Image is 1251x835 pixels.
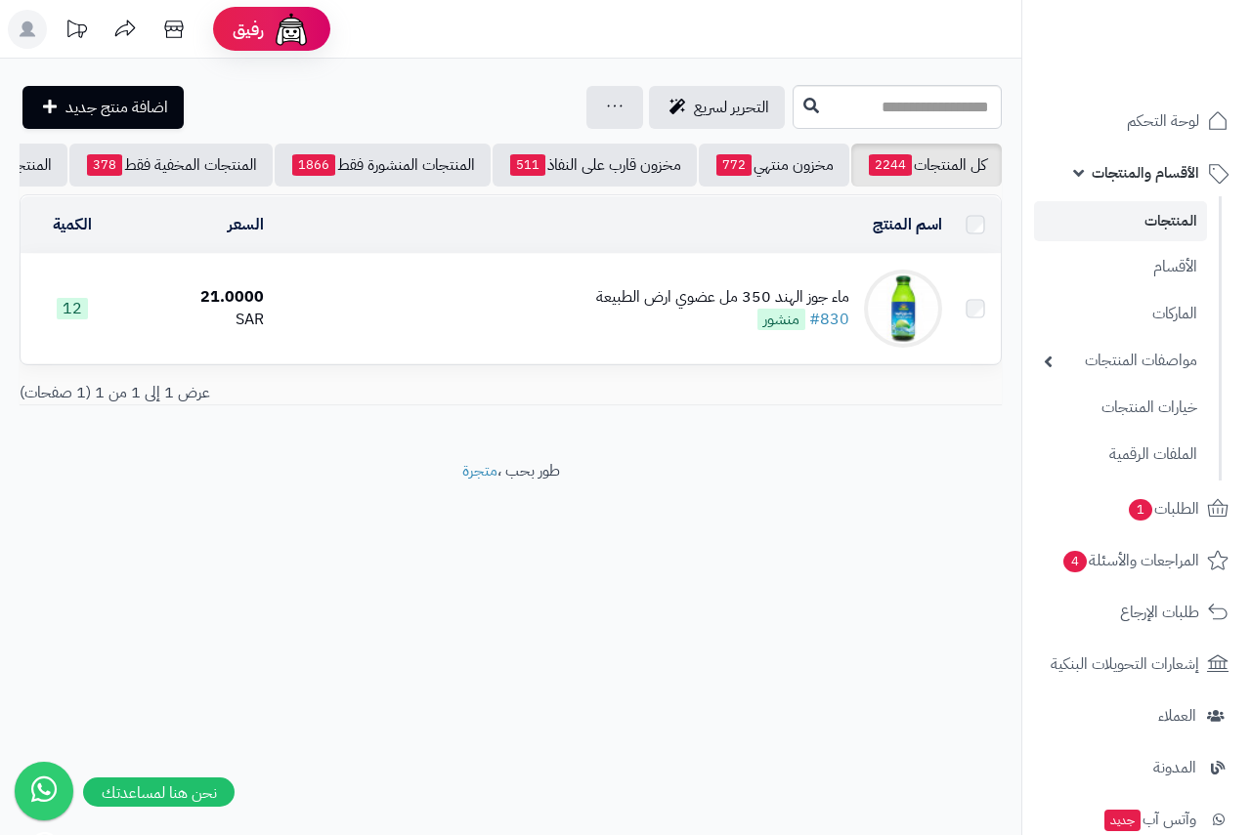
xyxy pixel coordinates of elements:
[1034,387,1207,429] a: خيارات المنتجات
[52,10,101,54] a: تحديثات المنصة
[1127,495,1199,522] span: الطلبات
[1051,650,1199,678] span: إشعارات التحويلات البنكية
[22,86,184,129] a: اضافة منتج جديد
[493,144,697,187] a: مخزون قارب على النفاذ511
[292,154,335,176] span: 1866
[596,286,849,309] div: ماء جوز الهند 350 مل عضوي ارض الطبيعة
[57,298,88,319] span: 12
[864,270,942,348] img: ماء جوز الهند 350 مل عضوي ارض الطبيعة
[649,86,785,129] a: التحرير لسريع
[228,213,264,236] a: السعر
[809,308,849,331] a: #830
[1034,589,1239,636] a: طلبات الإرجاع
[1153,754,1196,781] span: المدونة
[1034,98,1239,145] a: لوحة التحكم
[869,154,912,176] span: 2244
[1129,499,1152,521] span: 1
[87,154,122,176] span: 378
[462,459,497,482] a: متجرة
[1104,810,1141,831] span: جديد
[1063,551,1087,572] span: 4
[1102,806,1196,833] span: وآتس آب
[1034,246,1207,288] a: الأقسام
[1034,340,1207,382] a: مواصفات المنتجات
[1061,547,1199,574] span: المراجعات والأسئلة
[69,144,273,187] a: المنتجات المخفية فقط378
[65,96,168,119] span: اضافة منتج جديد
[131,286,264,309] div: 21.0000
[1034,744,1239,791] a: المدونة
[1118,55,1232,96] img: logo-2.png
[1034,537,1239,584] a: المراجعات والأسئلة4
[275,144,491,187] a: المنتجات المنشورة فقط1866
[851,144,1002,187] a: كل المنتجات2244
[233,18,264,41] span: رفيق
[1127,107,1199,135] span: لوحة التحكم
[510,154,545,176] span: 511
[131,309,264,331] div: SAR
[699,144,849,187] a: مخزون منتهي772
[272,10,311,49] img: ai-face.png
[716,154,752,176] span: 772
[1120,599,1199,626] span: طلبات الإرجاع
[694,96,769,119] span: التحرير لسريع
[1092,159,1199,187] span: الأقسام والمنتجات
[1034,434,1207,476] a: الملفات الرقمية
[873,213,942,236] a: اسم المنتج
[1034,692,1239,739] a: العملاء
[5,382,511,404] div: عرض 1 إلى 1 من 1 (1 صفحات)
[1034,485,1239,532] a: الطلبات1
[1034,293,1207,335] a: الماركات
[1034,201,1207,241] a: المنتجات
[1158,702,1196,730] span: العملاء
[1034,641,1239,688] a: إشعارات التحويلات البنكية
[53,213,92,236] a: الكمية
[757,309,805,330] span: منشور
